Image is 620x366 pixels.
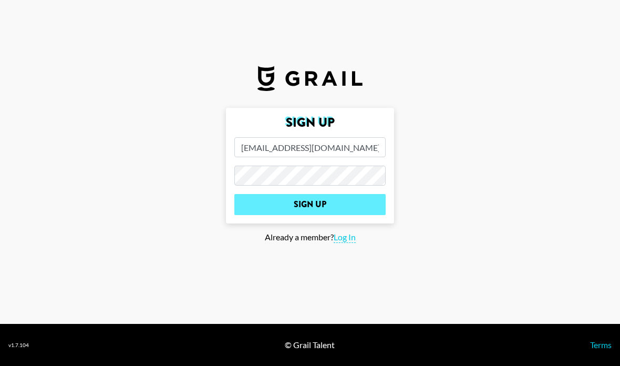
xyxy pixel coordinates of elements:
h2: Sign Up [234,116,386,129]
div: © Grail Talent [285,340,335,350]
span: Log In [334,232,356,243]
input: Email [234,137,386,157]
div: v 1.7.104 [8,342,29,349]
img: Grail Talent Logo [257,66,363,91]
a: Terms [590,340,612,350]
input: Sign Up [234,194,386,215]
div: Already a member? [8,232,612,243]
